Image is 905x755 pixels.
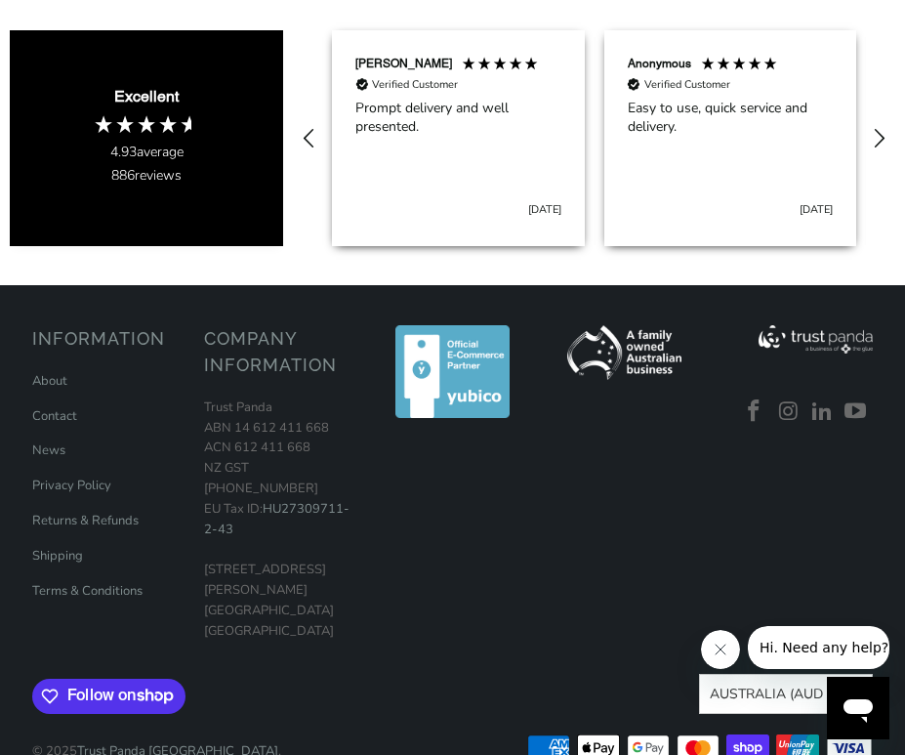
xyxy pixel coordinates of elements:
[110,143,137,161] span: 4.93
[827,677,889,739] iframe: Button to launch messaging window
[595,30,867,246] div: Anonymous Verified CustomerEasy to use, quick service and delivery.[DATE]
[774,399,803,425] a: Trust Panda Australia on Instagram
[644,77,730,92] div: Verified Customer
[855,115,902,162] div: REVIEWS.io Carousel Scroll Right
[355,99,561,137] div: Prompt delivery and well presented.
[93,113,200,135] div: 4.93 Stars
[355,56,452,72] div: [PERSON_NAME]
[32,547,83,565] a: Shipping
[628,56,691,72] div: Anonymous
[740,399,769,425] a: Trust Panda Australia on Facebook
[114,86,179,107] div: Excellent
[699,674,873,714] button: Australia (AUD $)
[628,99,834,137] div: Easy to use, quick service and delivery.
[32,441,65,459] a: News
[286,115,333,162] div: REVIEWS.io Carousel Scroll Left
[32,512,139,529] a: Returns & Refunds
[204,500,350,538] a: HU27309711-2-43
[528,202,561,217] div: [DATE]
[322,30,595,246] div: [PERSON_NAME] Verified CustomerPrompt delivery and well presented.[DATE]
[32,582,143,600] a: Terms & Conditions
[32,407,77,425] a: Contact
[807,399,837,425] a: Trust Panda Australia on LinkedIn
[700,56,783,76] div: 5 Stars
[111,166,182,186] div: reviews
[32,372,67,390] a: About
[32,477,111,494] a: Privacy Policy
[701,630,740,669] iframe: Close message
[110,143,184,162] div: average
[372,77,458,92] div: Verified Customer
[204,398,356,642] p: Trust Panda ABN 14 612 411 668 ACN 612 411 668 NZ GST [PHONE_NUMBER] EU Tax ID: [STREET_ADDRESS][...
[461,56,544,76] div: 5 Stars
[800,202,833,217] div: [DATE]
[842,399,871,425] a: Trust Panda Australia on YouTube
[111,166,135,185] span: 886
[748,626,889,669] iframe: Message from company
